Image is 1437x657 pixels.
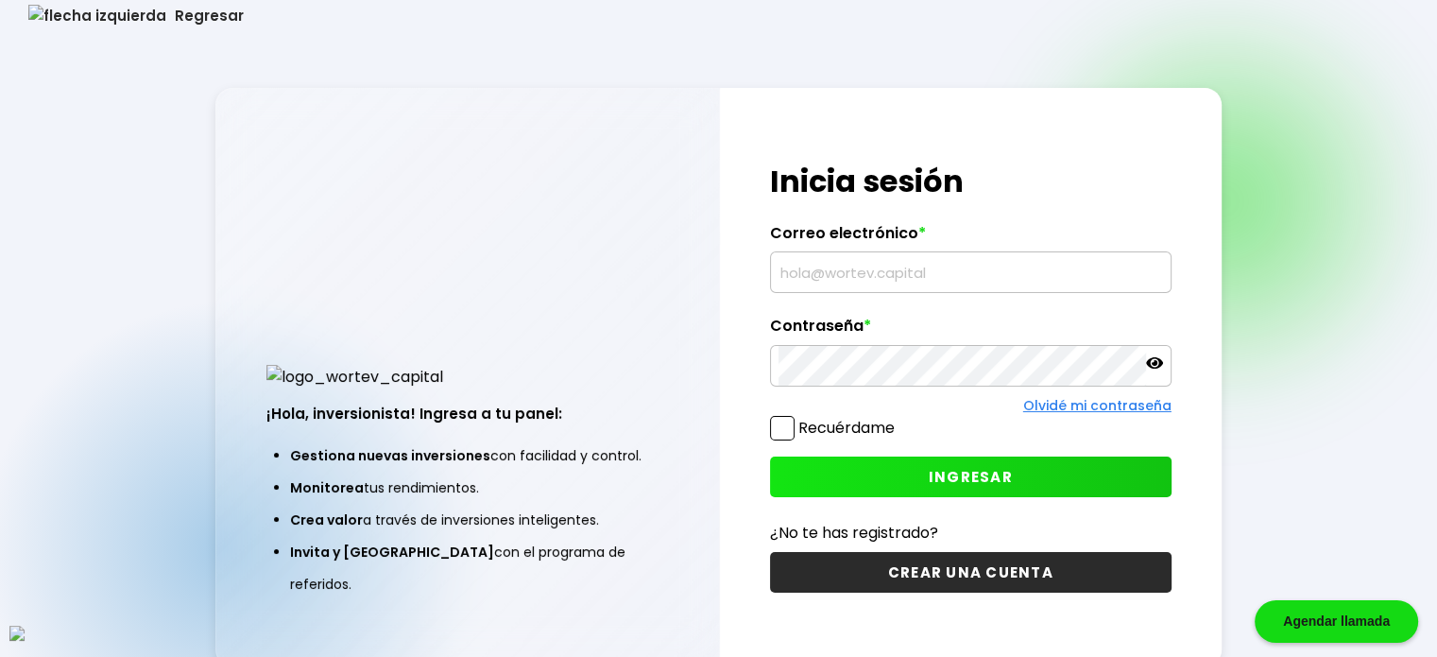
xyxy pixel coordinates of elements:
[266,403,668,424] h3: ¡Hola, inversionista! Ingresa a tu panel:
[770,224,1172,252] label: Correo electrónico
[9,626,25,641] img: logos_whatsapp-icon.svg
[770,159,1172,204] h1: Inicia sesión
[1255,600,1418,643] div: Agendar llamada
[290,478,364,497] span: Monitorea
[798,417,895,439] label: Recuérdame
[290,536,644,600] li: con el programa de referidos.
[1023,396,1172,415] a: Olvidé mi contraseña
[290,510,363,529] span: Crea valor
[266,365,443,389] img: logo_wortev_capital
[778,252,1163,292] input: hola@wortev.capital
[770,521,1172,545] p: ¿No te has registrado?
[929,467,1013,487] span: INGRESAR
[770,457,1172,497] button: INGRESAR
[770,317,1172,345] label: Contraseña
[290,446,490,465] span: Gestiona nuevas inversiones
[290,440,644,472] li: con facilidad y control.
[770,521,1172,593] a: ¿No te has registrado?CREAR UNA CUENTA
[290,472,644,504] li: tus rendimientos.
[290,504,644,536] li: a través de inversiones inteligentes.
[28,5,166,26] img: flecha izquierda
[290,543,494,562] span: Invita y [GEOGRAPHIC_DATA]
[770,552,1172,593] button: CREAR UNA CUENTA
